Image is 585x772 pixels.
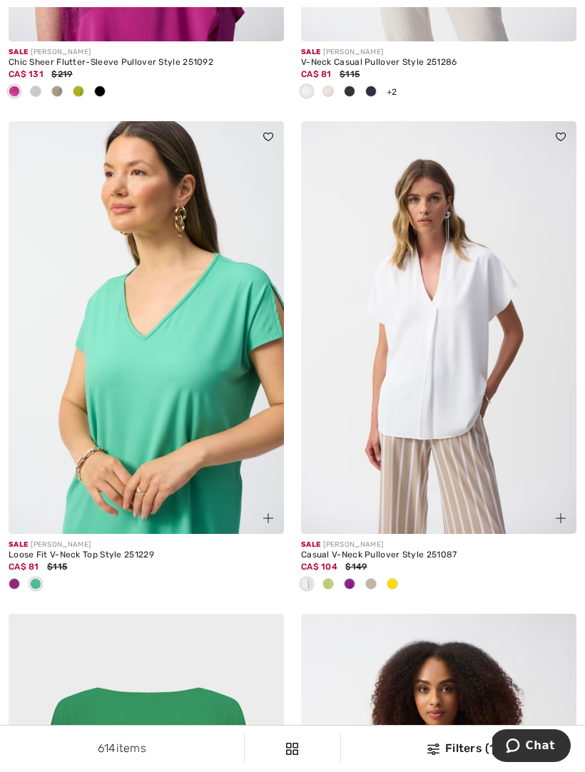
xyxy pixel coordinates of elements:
div: Vanilla 30 [296,573,317,597]
div: Midnight Blue [360,81,382,104]
div: Black [339,81,360,104]
span: Sale [301,48,320,56]
img: heart_black_full.svg [263,133,273,141]
div: [PERSON_NAME] [301,47,576,58]
div: Loose Fit V-Neck Top Style 251229 [9,550,284,560]
span: CA$ 131 [9,69,44,79]
div: Black [89,81,111,104]
div: Vanilla 30 [25,81,46,104]
span: CA$ 81 [301,69,332,79]
div: Purple orchid [339,573,360,597]
div: Purple orchid [4,81,25,104]
img: Loose Fit V-Neck Top Style 251229. Purple orchid [9,121,284,534]
div: [PERSON_NAME] [301,540,576,550]
span: Sale [9,48,28,56]
img: plus_v2.svg [556,513,566,523]
img: Filters [427,743,439,755]
div: Garden green [25,573,46,597]
div: Citrus [382,573,403,597]
div: Filters (1) [350,740,576,757]
div: Casual V-Neck Pullover Style 251087 [301,550,576,560]
img: heart_black_full.svg [556,133,566,141]
div: Purple orchid [4,573,25,597]
div: Greenery [317,573,339,597]
div: Dune [360,573,382,597]
span: CA$ 81 [9,562,39,572]
img: Filters [286,743,298,755]
div: Greenery [68,81,89,104]
span: $115 [47,562,67,572]
div: Dune [46,81,68,104]
span: $115 [340,69,360,79]
div: [PERSON_NAME] [9,47,284,58]
iframe: Opens a widget where you can chat to one of our agents [492,729,571,765]
div: V-Neck Casual Pullover Style 251286 [301,58,576,68]
span: 614 [98,741,116,755]
span: Sale [9,540,28,549]
span: $219 [51,69,72,79]
div: [PERSON_NAME] [9,540,284,550]
img: Casual V-Neck Pullover Style 251087. Greenery [301,121,576,534]
span: +2 [387,87,397,97]
span: $149 [345,562,367,572]
div: Chic Sheer Flutter-Sleeve Pullover Style 251092 [9,58,284,68]
span: Sale [301,540,320,549]
img: plus_v2.svg [263,513,273,523]
span: CA$ 104 [301,562,337,572]
div: Vanilla [296,81,317,104]
div: Moonstone [317,81,339,104]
